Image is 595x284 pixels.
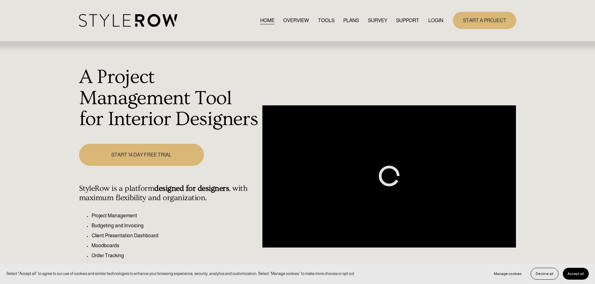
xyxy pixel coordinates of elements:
[79,184,259,203] h4: StyleRow is a platform , with maximum flexibility and organization.
[453,12,516,29] a: START A PROJECT
[563,268,589,280] button: Accept all
[428,16,443,25] a: LOGIN
[368,16,387,25] a: SURVEY
[494,272,522,276] span: Manage cookies
[343,16,359,25] a: PLANS
[283,16,309,25] a: OVERVIEW
[531,268,558,280] button: Decline all
[92,212,259,219] p: Project Management
[79,14,177,27] img: StyleRow
[154,184,229,193] strong: designed for designers
[489,268,526,280] button: Manage cookies
[260,16,275,25] a: HOME
[536,272,553,276] span: Decline all
[79,67,259,130] h1: A Project Management Tool for Interior Designers
[92,222,259,229] p: Budgeting and Invoicing
[92,242,259,249] p: Moodboards
[568,272,584,276] span: Accept all
[92,232,259,239] p: Client Presentation Dashboard
[79,144,204,166] a: START 14 DAY FREE TRIAL
[396,16,419,25] a: folder dropdown
[92,252,259,259] p: Order Tracking
[318,16,335,25] a: TOOLS
[396,17,419,24] span: SUPPORT
[6,271,355,277] p: Select “Accept all” to agree to our use of cookies and similar technologies to enhance your brows...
